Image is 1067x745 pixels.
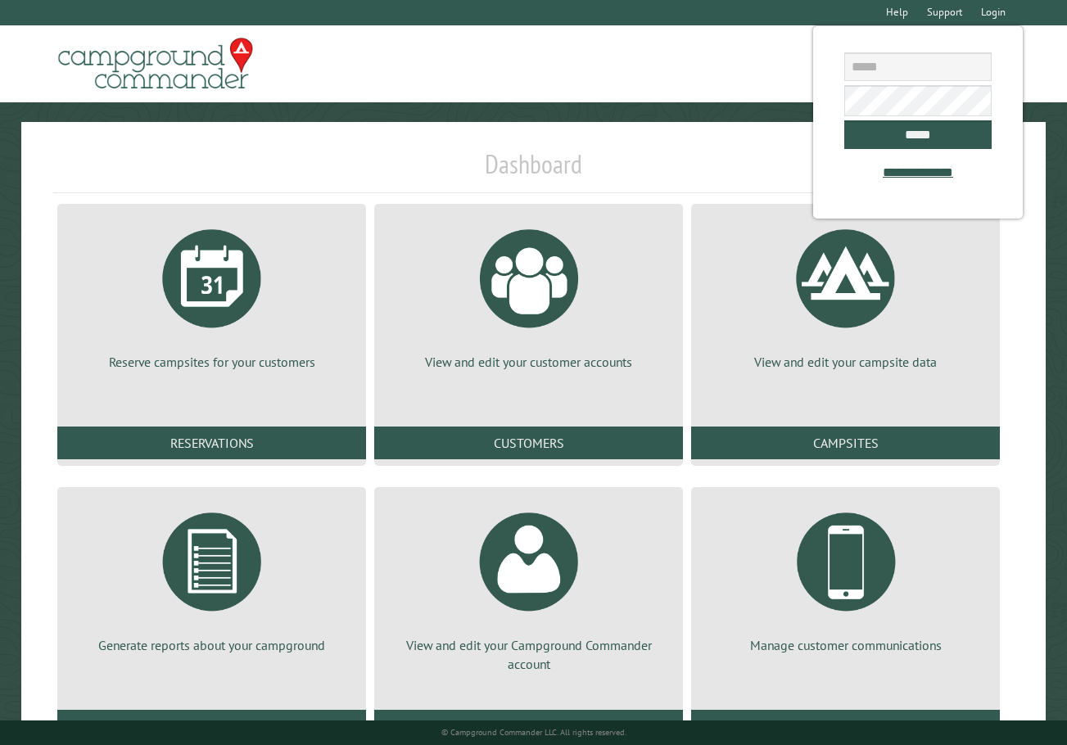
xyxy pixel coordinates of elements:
[711,500,980,654] a: Manage customer communications
[374,710,683,743] a: Account
[711,636,980,654] p: Manage customer communications
[394,353,663,371] p: View and edit your customer accounts
[394,636,663,673] p: View and edit your Campground Commander account
[77,636,346,654] p: Generate reports about your campground
[711,217,980,371] a: View and edit your campsite data
[57,710,366,743] a: Reports
[441,727,626,738] small: © Campground Commander LLC. All rights reserved.
[394,217,663,371] a: View and edit your customer accounts
[57,427,366,459] a: Reservations
[77,500,346,654] a: Generate reports about your campground
[53,148,1014,193] h1: Dashboard
[53,32,258,96] img: Campground Commander
[691,427,1000,459] a: Campsites
[711,353,980,371] p: View and edit your campsite data
[374,427,683,459] a: Customers
[77,217,346,371] a: Reserve campsites for your customers
[77,353,346,371] p: Reserve campsites for your customers
[691,710,1000,743] a: Communications
[394,500,663,673] a: View and edit your Campground Commander account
